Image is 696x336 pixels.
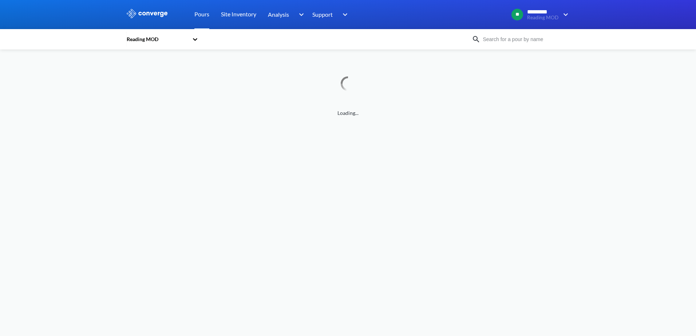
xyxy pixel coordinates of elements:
img: downArrow.svg [294,10,306,19]
span: Support [312,10,333,19]
span: Analysis [268,10,289,19]
img: logo_ewhite.svg [126,9,168,18]
div: Reading MOD [126,35,189,43]
input: Search for a pour by name [481,35,569,43]
img: icon-search.svg [472,35,481,44]
span: Loading... [126,109,570,117]
span: Reading MOD [527,15,558,20]
img: downArrow.svg [558,10,570,19]
img: downArrow.svg [338,10,349,19]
